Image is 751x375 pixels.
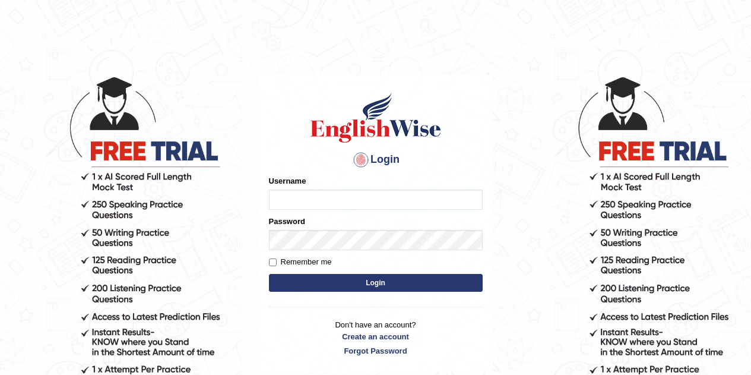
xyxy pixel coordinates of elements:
[269,216,305,227] label: Password
[308,91,443,144] img: Logo of English Wise sign in for intelligent practice with AI
[269,256,332,268] label: Remember me
[269,259,277,266] input: Remember me
[269,331,483,342] a: Create an account
[269,319,483,356] p: Don't have an account?
[269,274,483,292] button: Login
[269,150,483,169] h4: Login
[269,345,483,357] a: Forgot Password
[269,175,306,187] label: Username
